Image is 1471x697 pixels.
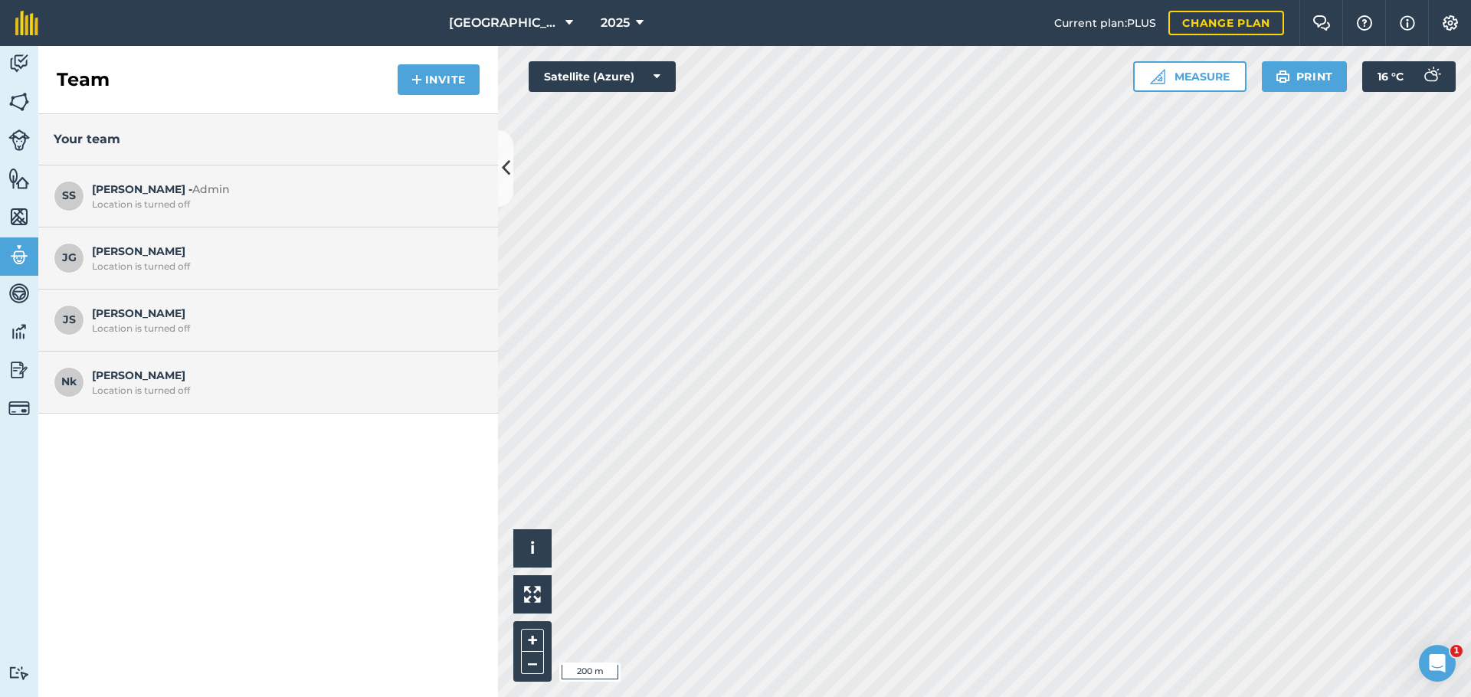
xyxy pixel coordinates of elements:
[54,243,84,273] span: JG
[8,167,30,190] img: svg+xml;base64,PHN2ZyB4bWxucz0iaHR0cDovL3d3dy53My5vcmcvMjAwMC9zdmciIHdpZHRoPSI1NiIgaGVpZ2h0PSI2MC...
[1168,11,1284,35] a: Change plan
[1262,61,1348,92] button: Print
[8,320,30,343] img: svg+xml;base64,PD94bWwgdmVyc2lvbj0iMS4wIiBlbmNvZGluZz0idXRmLTgiPz4KPCEtLSBHZW5lcmF0b3I6IEFkb2JlIE...
[521,652,544,674] button: –
[15,11,38,35] img: fieldmargin Logo
[1355,15,1374,31] img: A question mark icon
[92,384,475,397] div: Location is turned off
[92,260,475,273] div: Location is turned off
[1378,61,1404,92] span: 16 ° C
[8,90,30,113] img: svg+xml;base64,PHN2ZyB4bWxucz0iaHR0cDovL3d3dy53My5vcmcvMjAwMC9zdmciIHdpZHRoPSI1NiIgaGVpZ2h0PSI2MC...
[92,367,475,396] span: [PERSON_NAME]
[8,398,30,419] img: svg+xml;base64,PD94bWwgdmVyc2lvbj0iMS4wIiBlbmNvZGluZz0idXRmLTgiPz4KPCEtLSBHZW5lcmF0b3I6IEFkb2JlIE...
[92,243,475,272] span: [PERSON_NAME]
[8,244,30,267] img: svg+xml;base64,PD94bWwgdmVyc2lvbj0iMS4wIiBlbmNvZGluZz0idXRmLTgiPz4KPCEtLSBHZW5lcmF0b3I6IEFkb2JlIE...
[92,181,475,210] span: [PERSON_NAME] -
[530,538,535,558] span: i
[57,67,110,92] h2: Team
[513,529,552,568] button: i
[1054,15,1156,31] span: Current plan : PLUS
[192,182,230,196] span: Admin
[54,129,483,149] h3: Your team
[92,305,475,334] span: [PERSON_NAME]
[1133,61,1247,92] button: Measure
[1419,645,1456,682] iframe: Intercom live chat
[8,129,30,151] img: svg+xml;base64,PD94bWwgdmVyc2lvbj0iMS4wIiBlbmNvZGluZz0idXRmLTgiPz4KPCEtLSBHZW5lcmF0b3I6IEFkb2JlIE...
[8,358,30,381] img: svg+xml;base64,PD94bWwgdmVyc2lvbj0iMS4wIiBlbmNvZGluZz0idXRmLTgiPz4KPCEtLSBHZW5lcmF0b3I6IEFkb2JlIE...
[1416,61,1446,92] img: svg+xml;base64,PD94bWwgdmVyc2lvbj0iMS4wIiBlbmNvZGluZz0idXRmLTgiPz4KPCEtLSBHZW5lcmF0b3I6IEFkb2JlIE...
[8,282,30,305] img: svg+xml;base64,PD94bWwgdmVyc2lvbj0iMS4wIiBlbmNvZGluZz0idXRmLTgiPz4KPCEtLSBHZW5lcmF0b3I6IEFkb2JlIE...
[54,367,84,398] span: Nk
[529,61,676,92] button: Satellite (Azure)
[1276,67,1290,86] img: svg+xml;base64,PHN2ZyB4bWxucz0iaHR0cDovL3d3dy53My5vcmcvMjAwMC9zdmciIHdpZHRoPSIxOSIgaGVpZ2h0PSIyNC...
[8,52,30,75] img: svg+xml;base64,PD94bWwgdmVyc2lvbj0iMS4wIiBlbmNvZGluZz0idXRmLTgiPz4KPCEtLSBHZW5lcmF0b3I6IEFkb2JlIE...
[1441,15,1460,31] img: A cog icon
[521,629,544,652] button: +
[449,14,559,32] span: [GEOGRAPHIC_DATA]
[398,64,480,95] button: Invite
[411,70,422,89] img: svg+xml;base64,PHN2ZyB4bWxucz0iaHR0cDovL3d3dy53My5vcmcvMjAwMC9zdmciIHdpZHRoPSIxNCIgaGVpZ2h0PSIyNC...
[1400,14,1415,32] img: svg+xml;base64,PHN2ZyB4bWxucz0iaHR0cDovL3d3dy53My5vcmcvMjAwMC9zdmciIHdpZHRoPSIxNyIgaGVpZ2h0PSIxNy...
[8,205,30,228] img: svg+xml;base64,PHN2ZyB4bWxucz0iaHR0cDovL3d3dy53My5vcmcvMjAwMC9zdmciIHdpZHRoPSI1NiIgaGVpZ2h0PSI2MC...
[601,14,630,32] span: 2025
[1312,15,1331,31] img: Two speech bubbles overlapping with the left bubble in the forefront
[1150,69,1165,84] img: Ruler icon
[1450,645,1463,657] span: 1
[54,305,84,335] span: JS
[524,586,541,603] img: Four arrows, one pointing top left, one top right, one bottom right and the last bottom left
[54,181,84,211] span: SS
[8,666,30,680] img: svg+xml;base64,PD94bWwgdmVyc2lvbj0iMS4wIiBlbmNvZGluZz0idXRmLTgiPz4KPCEtLSBHZW5lcmF0b3I6IEFkb2JlIE...
[92,198,475,211] div: Location is turned off
[1362,61,1456,92] button: 16 °C
[92,322,475,335] div: Location is turned off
